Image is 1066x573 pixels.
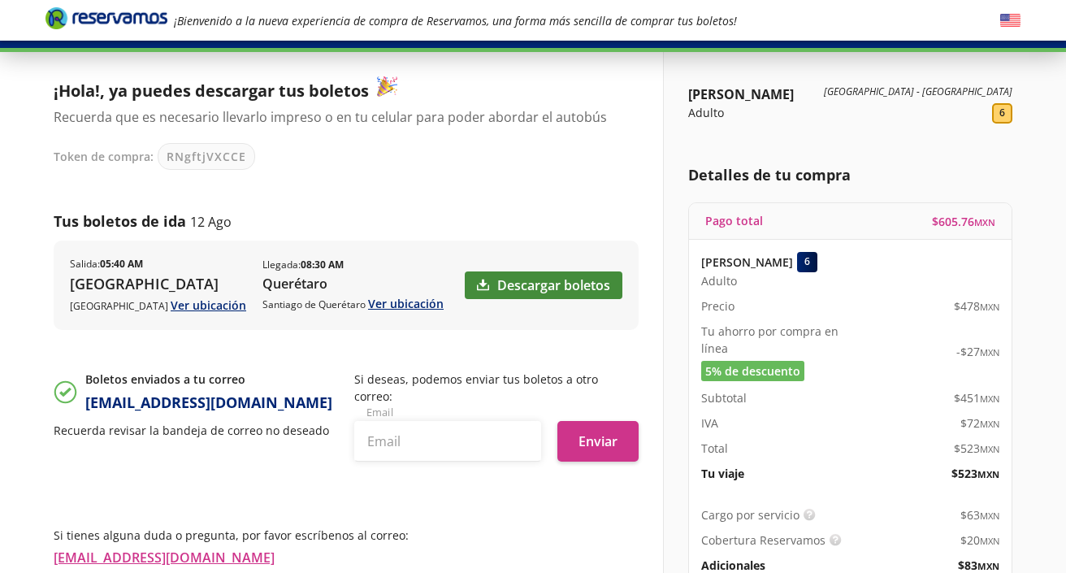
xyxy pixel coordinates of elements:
small: MXN [980,346,999,358]
small: MXN [974,216,995,228]
small: MXN [980,510,999,522]
p: Precio [701,297,734,315]
p: Token de compra: [54,148,154,165]
p: Pago total [705,212,763,229]
p: 12 Ago [190,212,232,232]
span: $ 72 [960,415,999,432]
p: Tus boletos de ida [54,211,186,232]
div: 6 [797,252,817,272]
small: MXN [980,301,999,313]
p: Salida : [70,257,143,271]
p: [GEOGRAPHIC_DATA] [70,297,246,314]
p: Detalles de tu compra [688,164,1012,186]
p: Tu ahorro por compra en línea [701,323,851,357]
b: 08:30 AM [301,258,344,271]
a: Brand Logo [45,6,167,35]
input: Email [354,421,541,462]
small: MXN [980,393,999,405]
p: Santiago de Querétaro [262,295,444,312]
p: Tu viaje [701,465,744,482]
span: RNgftjVXCCE [167,148,246,165]
a: Ver ubicación [368,296,444,311]
a: Descargar boletos [465,271,622,299]
p: Adulto [688,104,794,121]
p: Llegada : [262,258,344,272]
span: $ 523 [951,465,999,482]
b: 05:40 AM [100,257,143,271]
p: IVA [701,415,718,432]
p: Subtotal [701,389,747,406]
p: Cobertura Reservamos [701,532,825,549]
p: Querétaro [262,274,444,293]
p: Si tienes alguna duda o pregunta, por favor escríbenos al correo: [54,527,639,544]
span: -$ 27 [956,343,999,360]
p: ¡Hola!, ya puedes descargar tus boletos [54,76,622,103]
em: ¡Bienvenido a la nueva experiencia de compra de Reservamos, una forma más sencilla de comprar tus... [174,13,737,28]
p: [GEOGRAPHIC_DATA] [70,273,246,295]
a: Ver ubicación [171,297,246,313]
p: [PERSON_NAME] [688,85,794,104]
small: MXN [980,535,999,547]
p: [PERSON_NAME] [701,254,793,271]
small: MXN [980,418,999,430]
span: $ 523 [954,440,999,457]
div: 6 [992,103,1012,124]
p: Recuerda revisar la bandeja de correo no deseado [54,422,338,439]
span: $ 478 [954,297,999,315]
button: Enviar [557,421,639,462]
p: [GEOGRAPHIC_DATA] - [GEOGRAPHIC_DATA] [824,85,1012,99]
p: Cargo por servicio [701,506,799,523]
span: $ 20 [960,532,999,549]
button: English [1000,11,1020,31]
span: Adulto [701,272,737,289]
p: Recuerda que es necesario llevarlo impreso o en tu celular para poder abordar el autobús [54,107,622,127]
small: MXN [977,468,999,480]
span: $ 451 [954,389,999,406]
i: Brand Logo [45,6,167,30]
p: Boletos enviados a tu correo [85,371,332,388]
small: MXN [977,560,999,572]
p: [EMAIL_ADDRESS][DOMAIN_NAME] [85,392,332,414]
p: Si deseas, podemos enviar tus boletos a otro correo: [354,371,639,405]
a: [EMAIL_ADDRESS][DOMAIN_NAME] [54,549,275,566]
p: Total [701,440,728,457]
span: $ 605.76 [932,213,995,230]
small: MXN [980,443,999,455]
span: 5% de descuento [705,362,800,380]
span: $ 63 [960,506,999,523]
